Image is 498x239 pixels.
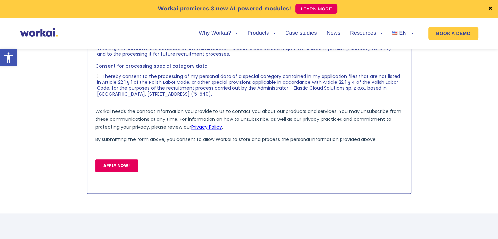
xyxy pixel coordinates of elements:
a: Case studies [285,31,317,36]
span: Mobile phone number [154,27,206,33]
span: I hereby consent to the processing of the personal data I have provided during the recruitment pr... [2,91,296,109]
a: ✖ [488,6,493,11]
span: EN [399,30,407,36]
p: Workai premieres 3 new AI-powered modules! [158,4,291,13]
input: I hereby consent to the processing of my personal data of a special category contained in my appl... [2,125,6,130]
a: Privacy Policy [96,175,127,182]
a: Why Workai? [199,31,237,36]
a: News [327,31,340,36]
a: BOOK A DEMO [428,27,478,40]
span: I hereby consent to the processing of my personal data of a special category contained in my appl... [2,125,305,149]
a: Products [248,31,276,36]
a: LEARN MORE [295,4,337,14]
a: Resources [350,31,382,36]
input: I hereby consent to the processing of the personal data I have provided during the recruitment pr... [2,91,6,96]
